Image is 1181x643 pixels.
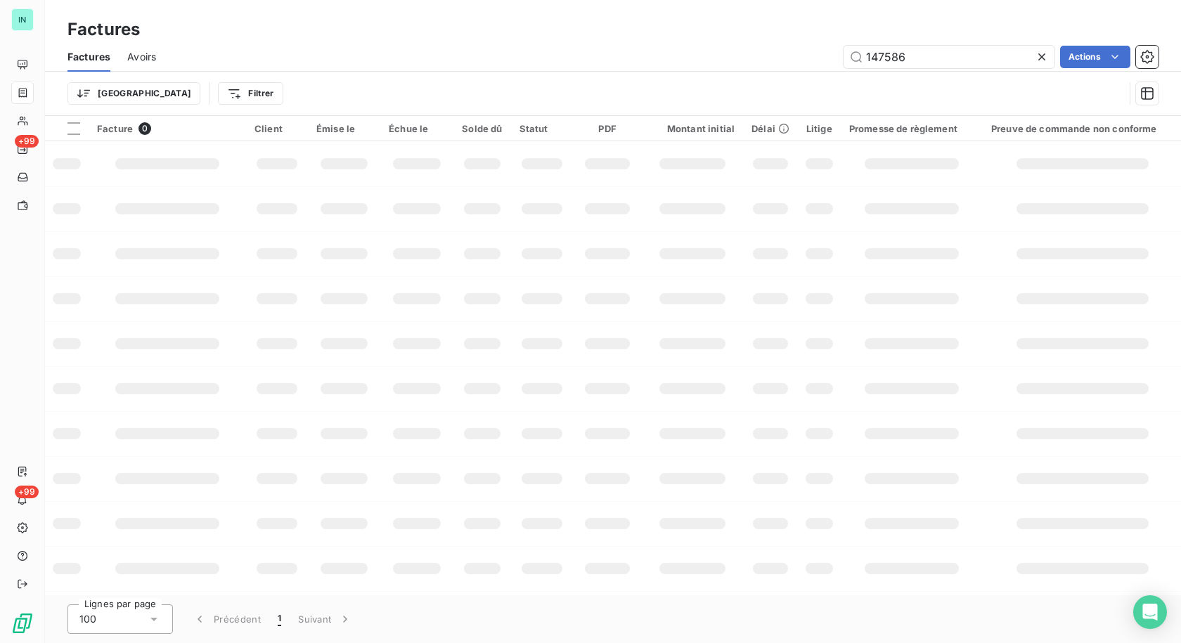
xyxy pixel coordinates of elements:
button: 1 [269,604,290,634]
div: PDF [581,123,633,134]
span: 0 [138,122,151,135]
span: 1 [278,612,281,626]
input: Rechercher [844,46,1054,68]
div: Délai [751,123,789,134]
span: +99 [15,135,39,148]
div: Open Intercom Messenger [1133,595,1167,629]
div: Promesse de règlement [849,123,974,134]
button: Suivant [290,604,361,634]
div: Litige [806,123,832,134]
div: Émise le [316,123,372,134]
span: 100 [79,612,96,626]
button: Actions [1060,46,1130,68]
h3: Factures [67,17,140,42]
button: Précédent [184,604,269,634]
div: IN [11,8,34,31]
div: Statut [519,123,565,134]
div: Solde dû [462,123,502,134]
span: Facture [97,123,133,134]
span: Factures [67,50,110,64]
span: Avoirs [127,50,156,64]
button: Filtrer [218,82,283,105]
div: Montant initial [650,123,735,134]
div: Client [254,123,299,134]
img: Logo LeanPay [11,612,34,635]
div: Échue le [389,123,445,134]
span: +99 [15,486,39,498]
button: [GEOGRAPHIC_DATA] [67,82,200,105]
div: Preuve de commande non conforme [991,123,1174,134]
